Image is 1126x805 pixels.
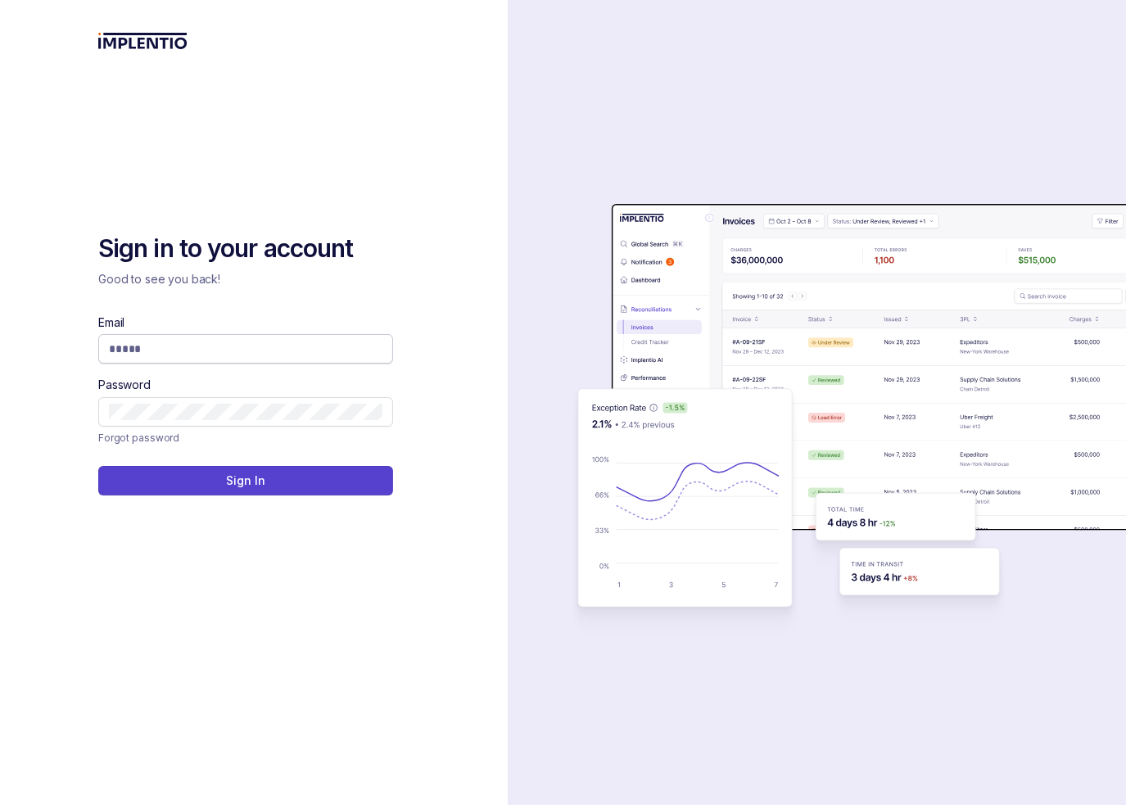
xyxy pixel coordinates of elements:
p: Sign In [226,473,265,489]
label: Password [98,377,151,393]
label: Email [98,314,124,331]
a: Link Forgot password [98,430,179,446]
h2: Sign in to your account [98,233,393,265]
p: Forgot password [98,430,179,446]
button: Sign In [98,466,393,495]
p: Good to see you back! [98,271,393,287]
img: logo [98,33,188,49]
